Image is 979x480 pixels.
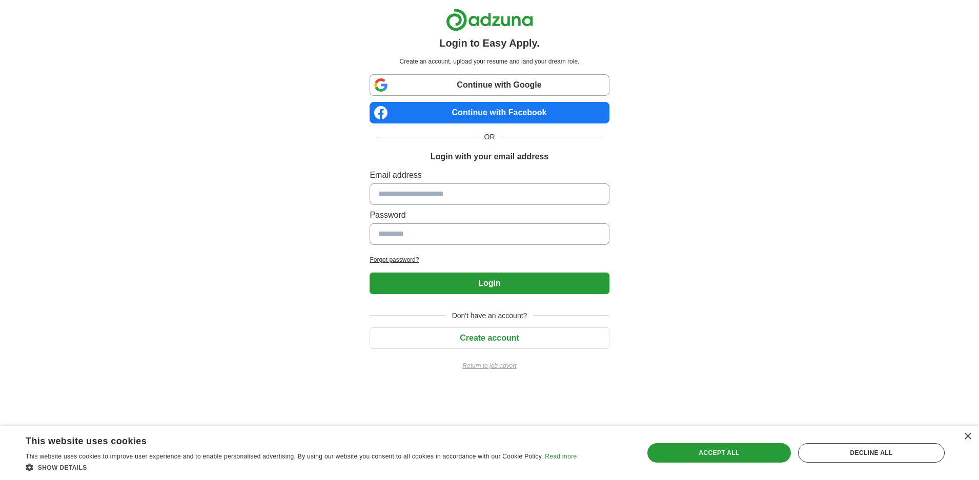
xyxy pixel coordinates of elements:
[370,209,609,221] label: Password
[798,443,945,463] div: Decline all
[26,462,577,472] div: Show details
[370,74,609,96] a: Continue with Google
[446,310,534,321] span: Don't have an account?
[26,453,543,460] span: This website uses cookies to improve user experience and to enable personalised advertising. By u...
[370,361,609,370] a: Return to job advert
[439,35,540,51] h1: Login to Easy Apply.
[370,169,609,181] label: Email address
[370,273,609,294] button: Login
[372,57,607,66] p: Create an account, upload your resume and land your dream role.
[370,102,609,123] a: Continue with Facebook
[431,151,548,163] h1: Login with your email address
[370,333,609,342] a: Create account
[964,433,971,441] div: Close
[478,132,501,142] span: OR
[647,443,791,463] div: Accept all
[26,432,551,447] div: This website uses cookies
[545,453,577,460] a: Read more, opens a new window
[370,255,609,264] a: Forgot password?
[38,464,87,471] span: Show details
[370,327,609,349] button: Create account
[446,8,533,31] img: Adzuna logo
